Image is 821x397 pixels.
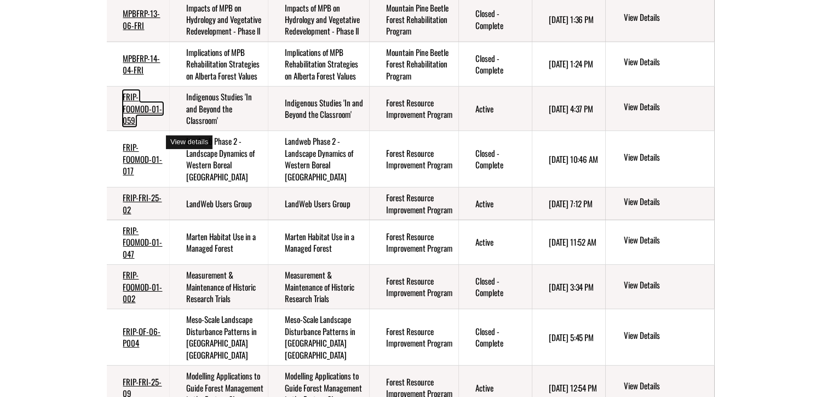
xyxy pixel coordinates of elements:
td: FRIP-FRI-25-02 [107,188,170,220]
td: 10/14/2024 7:12 PM [532,188,606,220]
td: action menu [606,265,714,309]
a: View details [624,279,710,292]
td: Closed - Complete [459,42,532,86]
time: [DATE] 10:46 AM [549,153,599,165]
a: FRIP-FOOMOD-01-002 [123,269,163,304]
a: View details [624,330,710,343]
td: FRIP-FOOMOD-01-017 [107,131,170,188]
a: View details [624,12,710,25]
td: Active [459,87,532,131]
time: [DATE] 1:24 PM [549,58,594,70]
td: Landweb Phase 2 - Landscape Dynamics of Western Boreal Canada [170,131,268,188]
td: Forest Resource Improvement Program [370,309,459,366]
td: 2/26/2025 1:24 PM [532,42,606,86]
td: FRIP-FOOMOD-01-002 [107,265,170,309]
a: FRIP-FOOMOD-01-047 [123,224,163,260]
a: View details [624,196,710,209]
td: Indigenous Studies 'In and Beyond the Classroom' [170,87,268,131]
td: Forest Resource Improvement Program [370,265,459,309]
td: 5/7/2025 11:52 AM [532,220,606,264]
td: Landweb Phase 2 - Landscape Dynamics of Western Boreal Canada [268,131,370,188]
td: action menu [606,87,714,131]
a: View details [624,101,710,114]
td: Active [459,188,532,220]
td: action menu [606,220,714,264]
td: Forest Resource Improvement Program [370,188,459,220]
time: [DATE] 1:36 PM [549,13,594,25]
a: FRIP-FOOMOD-01-059 [123,90,163,126]
td: Mountain Pine Beetle Forest Rehabilitation Program [370,42,459,86]
time: [DATE] 4:37 PM [549,103,594,115]
td: FRIP-OF-06-P004 [107,309,170,366]
td: Marten Habitat Use in a Managed Forest [170,220,268,264]
td: Active [459,220,532,264]
td: Measurement & Maintenance of Historic Research Trials [268,265,370,309]
td: Meso-Scale Landscape Disturbance Patterns in Boreal Western Canada [268,309,370,366]
time: [DATE] 5:45 PM [549,331,594,343]
td: FRIP-FOOMOD-01-059 [107,87,170,131]
a: FRIP-FOOMOD-01-017 [123,141,163,177]
td: Implications of MPB Rehabilitation Strategies on Alberta Forest Values [170,42,268,86]
a: FRIP-FRI-25-02 [123,191,162,215]
td: Marten Habitat Use in a Managed Forest [268,220,370,264]
td: LandWeb Users Group [268,188,370,220]
td: Indigenous Studies 'In and Beyond the Classroom' [268,87,370,131]
td: Forest Resource Improvement Program [370,131,459,188]
a: View details [624,380,710,393]
td: MPBFRP-14-04-FRI [107,42,170,86]
time: [DATE] 11:52 AM [549,236,597,248]
td: Measurement & Maintenance of Historic Research Trials [170,265,268,309]
td: LandWeb Users Group [170,188,268,220]
td: 6/6/2025 4:37 PM [532,87,606,131]
td: Forest Resource Improvement Program [370,220,459,264]
div: View details [166,135,213,149]
td: FRIP-FOOMOD-01-047 [107,220,170,264]
a: MPBFRP-13-06-FRI [123,7,160,31]
time: [DATE] 7:12 PM [549,197,593,209]
td: action menu [606,131,714,188]
time: [DATE] 3:34 PM [549,281,594,293]
td: Closed - Complete [459,309,532,366]
td: Meso-Scale Landscape Disturbance Patterns in Boreal Western Canada [170,309,268,366]
a: View details [624,234,710,247]
td: Closed - Complete [459,265,532,309]
td: 1/21/2025 3:34 PM [532,265,606,309]
td: action menu [606,309,714,366]
td: action menu [606,42,714,86]
a: View details [624,151,710,165]
a: FRIP-OF-06-P004 [123,325,161,349]
td: action menu [606,188,714,220]
a: MPBFRP-14-04-FRI [123,52,160,76]
td: 5/7/2025 10:46 AM [532,131,606,188]
time: [DATE] 12:54 PM [549,382,598,394]
td: 8/19/2024 5:45 PM [532,309,606,366]
td: Closed - Complete [459,131,532,188]
td: Forest Resource Improvement Program [370,87,459,131]
td: Implications of MPB Rehabilitation Strategies on Alberta Forest Values [268,42,370,86]
a: View details [624,56,710,69]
